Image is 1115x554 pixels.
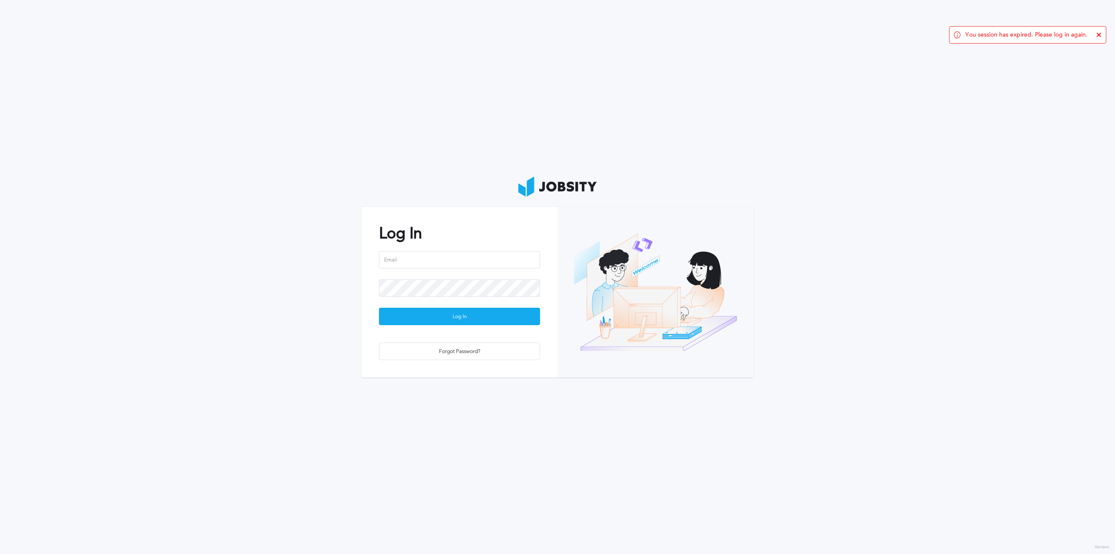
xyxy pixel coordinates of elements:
[1095,545,1111,550] label: Version:
[379,308,540,325] button: Log In
[379,343,540,360] div: Forgot Password?
[379,308,540,326] div: Log In
[379,224,540,242] h2: Log In
[379,343,540,360] button: Forgot Password?
[965,31,1088,38] span: You session has expired. Please log in again.
[379,251,540,269] input: Email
